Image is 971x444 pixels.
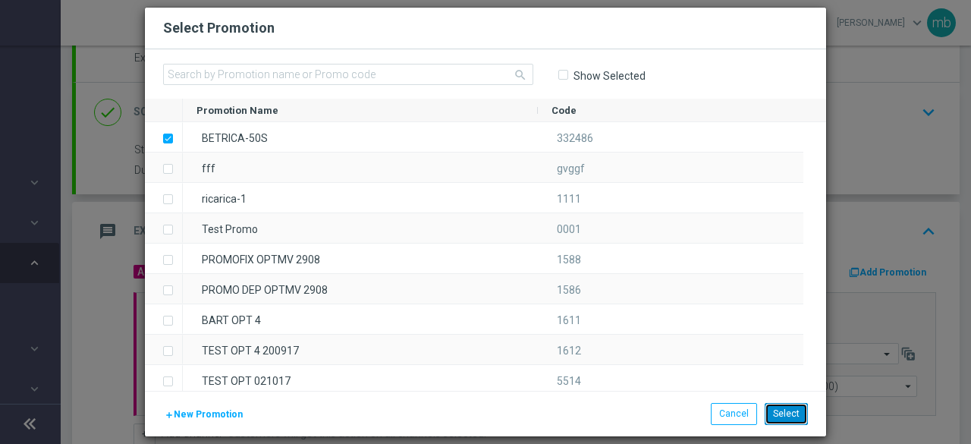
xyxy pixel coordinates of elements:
i: search [514,68,527,82]
span: 1588 [557,253,581,266]
div: ricarica-1 [183,183,538,213]
div: Press SPACE to deselect this row. [183,122,803,153]
div: Press SPACE to select this row. [183,365,803,395]
div: BART OPT 4 [183,304,538,334]
div: Press SPACE to select this row. [183,213,803,244]
button: New Promotion [163,406,244,423]
div: Test Promo [183,213,538,243]
span: 332486 [557,132,593,144]
div: Press SPACE to select this row. [145,274,183,304]
div: PROMO DEP OPTMV 2908 [183,274,538,304]
div: Press SPACE to select this row. [145,365,183,395]
span: 1612 [557,345,581,357]
label: Show Selected [573,69,646,83]
div: Press SPACE to select this row. [145,304,183,335]
div: PROMOFIX OPTMV 2908 [183,244,538,273]
div: Press SPACE to deselect this row. [145,122,183,153]
span: gvggf [557,162,585,175]
div: TEST OPT 021017 [183,365,538,395]
div: Press SPACE to select this row. [183,335,803,365]
span: 0001 [557,223,581,235]
div: Press SPACE to select this row. [183,153,803,183]
div: BETRICA-50S [183,122,538,152]
div: Press SPACE to select this row. [183,274,803,304]
div: Press SPACE to select this row. [183,183,803,213]
span: Promotion Name [196,105,278,116]
div: Press SPACE to select this row. [183,244,803,274]
span: New Promotion [174,409,243,420]
span: 1611 [557,314,581,326]
div: Press SPACE to select this row. [145,335,183,365]
div: Press SPACE to select this row. [183,304,803,335]
div: Press SPACE to select this row. [145,183,183,213]
button: Cancel [711,403,757,424]
span: 1586 [557,284,581,296]
div: Press SPACE to select this row. [145,244,183,274]
div: TEST OPT 4 200917 [183,335,538,364]
button: Select [765,403,808,424]
div: fff [183,153,538,182]
h2: Select Promotion [163,19,275,37]
span: 1111 [557,193,581,205]
div: Press SPACE to select this row. [145,153,183,183]
span: 5514 [557,375,581,387]
div: Press SPACE to select this row. [145,213,183,244]
i: add [165,411,174,420]
input: Search by Promotion name or Promo code [163,64,533,85]
span: Code [551,105,577,116]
